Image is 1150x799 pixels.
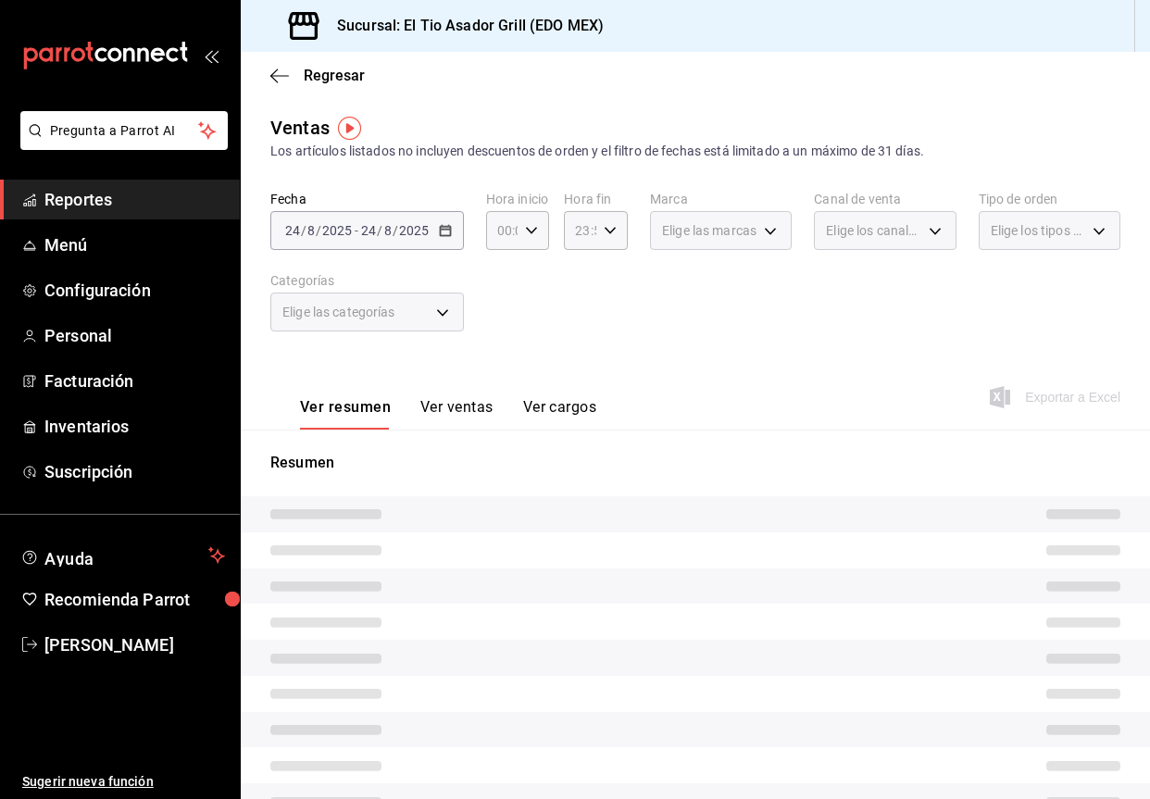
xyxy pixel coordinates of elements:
[44,632,225,657] span: [PERSON_NAME]
[204,48,219,63] button: open_drawer_menu
[564,193,628,206] label: Hora fin
[270,142,1120,161] div: Los artículos listados no incluyen descuentos de orden y el filtro de fechas está limitado a un m...
[270,193,464,206] label: Fecha
[270,274,464,287] label: Categorías
[13,134,228,154] a: Pregunta a Parrot AI
[398,223,430,238] input: ----
[284,223,301,238] input: --
[44,232,225,257] span: Menú
[44,187,225,212] span: Reportes
[300,398,596,430] div: navigation tabs
[377,223,382,238] span: /
[282,303,395,321] span: Elige las categorías
[304,67,365,84] span: Regresar
[316,223,321,238] span: /
[44,414,225,439] span: Inventarios
[44,323,225,348] span: Personal
[393,223,398,238] span: /
[355,223,358,238] span: -
[50,121,199,141] span: Pregunta a Parrot AI
[979,193,1120,206] label: Tipo de orden
[420,398,494,430] button: Ver ventas
[322,15,604,37] h3: Sucursal: El Tio Asador Grill (EDO MEX)
[321,223,353,238] input: ----
[523,398,597,430] button: Ver cargos
[270,452,1120,474] p: Resumen
[662,221,756,240] span: Elige las marcas
[44,368,225,393] span: Facturación
[22,772,225,792] span: Sugerir nueva función
[301,223,306,238] span: /
[360,223,377,238] input: --
[306,223,316,238] input: --
[300,398,391,430] button: Ver resumen
[826,221,921,240] span: Elige los canales de venta
[991,221,1086,240] span: Elige los tipos de orden
[44,459,225,484] span: Suscripción
[486,193,550,206] label: Hora inicio
[338,117,361,140] img: Tooltip marker
[44,544,201,567] span: Ayuda
[814,193,956,206] label: Canal de venta
[270,67,365,84] button: Regresar
[383,223,393,238] input: --
[650,193,792,206] label: Marca
[44,278,225,303] span: Configuración
[44,587,225,612] span: Recomienda Parrot
[20,111,228,150] button: Pregunta a Parrot AI
[270,114,330,142] div: Ventas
